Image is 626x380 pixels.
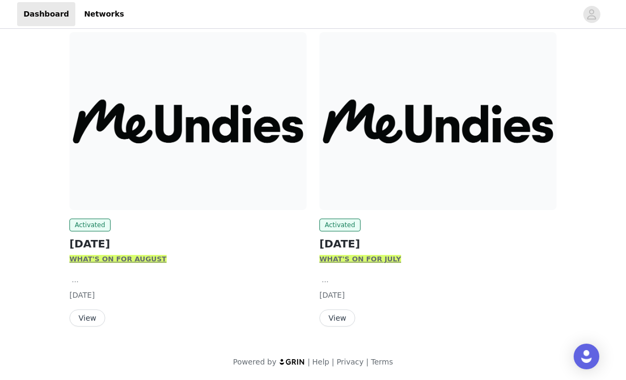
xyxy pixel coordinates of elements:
a: Privacy [337,358,364,366]
div: avatar [586,6,597,23]
span: | [332,358,334,366]
span: [DATE] [319,291,345,299]
img: MeUndies [69,32,307,210]
h2: [DATE] [319,236,557,252]
h2: [DATE] [69,236,307,252]
strong: W [69,255,77,263]
button: View [69,309,105,327]
img: MeUndies [319,32,557,210]
strong: W [319,255,327,263]
div: Open Intercom Messenger [574,344,599,369]
strong: HAT'S ON FOR JULY [327,255,401,263]
strong: HAT'S ON FOR AUGUST [77,255,166,263]
a: Help [312,358,330,366]
a: Terms [371,358,393,366]
a: View [319,314,355,322]
a: Dashboard [17,2,75,26]
a: Networks [77,2,130,26]
span: Activated [69,219,111,231]
a: View [69,314,105,322]
span: Powered by [233,358,276,366]
span: | [308,358,310,366]
button: View [319,309,355,327]
span: [DATE] [69,291,95,299]
span: | [366,358,369,366]
span: Activated [319,219,361,231]
img: logo [279,358,306,365]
